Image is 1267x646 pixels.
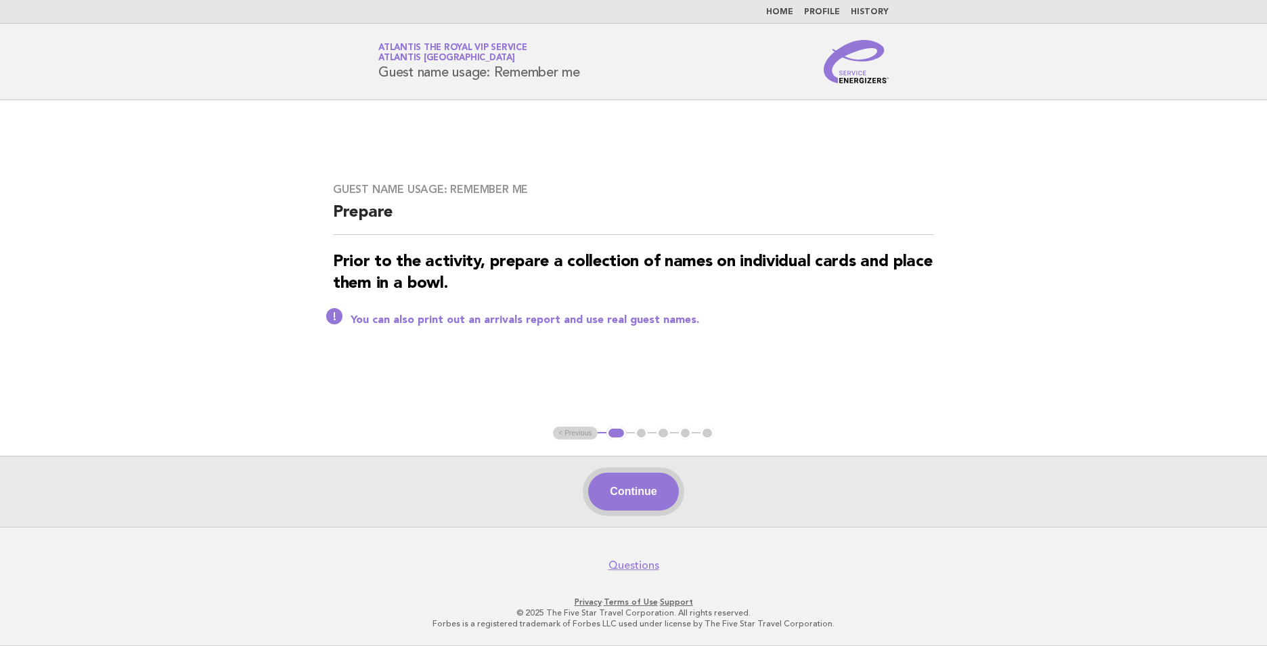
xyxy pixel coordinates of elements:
a: Profile [804,8,840,16]
img: Service Energizers [824,40,889,83]
a: History [851,8,889,16]
p: Forbes is a registered trademark of Forbes LLC used under license by The Five Star Travel Corpora... [219,618,1048,629]
span: Atlantis [GEOGRAPHIC_DATA] [378,54,515,63]
button: Continue [588,473,678,511]
a: Support [660,597,693,607]
p: You can also print out an arrivals report and use real guest names. [351,314,934,327]
a: Atlantis the Royal VIP ServiceAtlantis [GEOGRAPHIC_DATA] [378,43,527,62]
h3: Guest name usage: Remember me [333,183,934,196]
button: 1 [606,427,626,440]
a: Privacy [575,597,602,607]
a: Terms of Use [604,597,658,607]
h1: Guest name usage: Remember me [378,44,580,79]
a: Home [766,8,793,16]
strong: Prior to the activity, prepare a collection of names on individual cards and place them in a bowl. [333,254,932,292]
p: © 2025 The Five Star Travel Corporation. All rights reserved. [219,607,1048,618]
h2: Prepare [333,202,934,235]
a: Questions [608,559,659,572]
p: · · [219,597,1048,607]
